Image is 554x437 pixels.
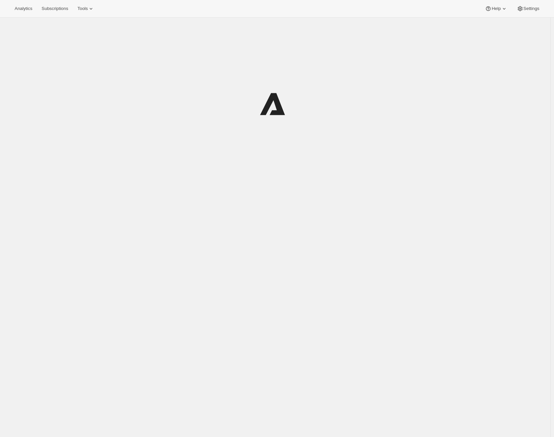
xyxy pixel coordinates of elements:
span: Help [492,6,501,11]
button: Settings [513,4,543,13]
span: Tools [77,6,88,11]
button: Subscriptions [38,4,72,13]
button: Help [481,4,511,13]
span: Subscriptions [42,6,68,11]
span: Analytics [15,6,32,11]
button: Tools [73,4,98,13]
span: Settings [523,6,539,11]
button: Analytics [11,4,36,13]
